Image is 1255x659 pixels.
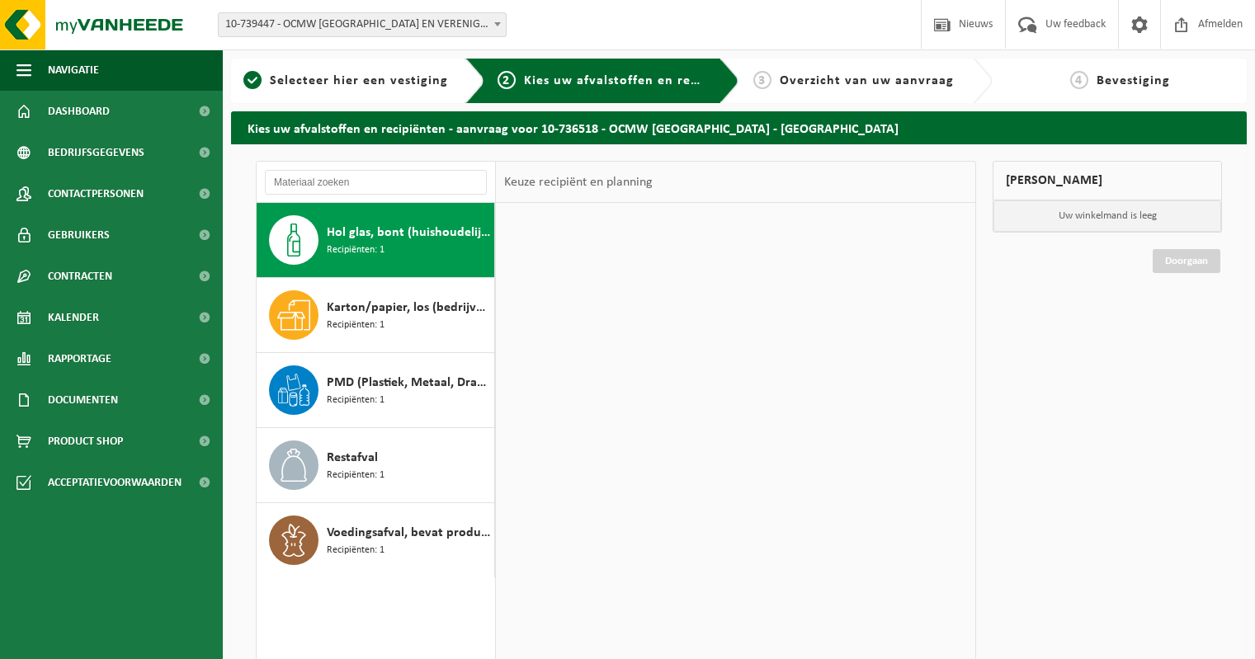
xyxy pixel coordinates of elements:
span: Selecteer hier een vestiging [270,74,448,87]
button: Hol glas, bont (huishoudelijk) Recipiënten: 1 [257,203,495,278]
div: [PERSON_NAME] [993,161,1222,200]
input: Materiaal zoeken [265,170,487,195]
span: Karton/papier, los (bedrijven) [327,298,490,318]
span: Contracten [48,256,112,297]
span: Bedrijfsgegevens [48,132,144,173]
span: Restafval [327,448,378,468]
span: Recipiënten: 1 [327,318,385,333]
span: Contactpersonen [48,173,144,214]
span: Voedingsafval, bevat producten van dierlijke oorsprong, onverpakt, categorie 3 [327,523,490,543]
span: PMD (Plastiek, Metaal, Drankkartons) (bedrijven) [327,373,490,393]
a: Doorgaan [1153,249,1220,273]
span: Product Shop [48,421,123,462]
span: Hol glas, bont (huishoudelijk) [327,223,490,242]
span: Recipiënten: 1 [327,468,385,483]
div: Keuze recipiënt en planning [496,162,661,203]
span: Dashboard [48,91,110,132]
button: Voedingsafval, bevat producten van dierlijke oorsprong, onverpakt, categorie 3 Recipiënten: 1 [257,503,495,577]
button: Restafval Recipiënten: 1 [257,428,495,503]
span: Kalender [48,297,99,338]
a: 1Selecteer hier een vestiging [239,71,452,91]
span: Overzicht van uw aanvraag [780,74,954,87]
span: Recipiënten: 1 [327,242,385,258]
span: 3 [753,71,771,89]
span: Navigatie [48,49,99,91]
span: Bevestiging [1097,74,1170,87]
span: Acceptatievoorwaarden [48,462,182,503]
span: 2 [498,71,516,89]
span: 10-739447 - OCMW BRUGGE EN VERENIGINGEN - BRUGGE [218,12,507,37]
p: Uw winkelmand is leeg [993,200,1221,232]
span: Rapportage [48,338,111,379]
span: 10-739447 - OCMW BRUGGE EN VERENIGINGEN - BRUGGE [219,13,506,36]
span: 1 [243,71,262,89]
span: 4 [1070,71,1088,89]
button: PMD (Plastiek, Metaal, Drankkartons) (bedrijven) Recipiënten: 1 [257,353,495,428]
h2: Kies uw afvalstoffen en recipiënten - aanvraag voor 10-736518 - OCMW [GEOGRAPHIC_DATA] - [GEOGRAP... [231,111,1247,144]
span: Kies uw afvalstoffen en recipiënten [524,74,751,87]
span: Documenten [48,379,118,421]
span: Gebruikers [48,214,110,256]
span: Recipiënten: 1 [327,543,385,558]
button: Karton/papier, los (bedrijven) Recipiënten: 1 [257,278,495,353]
span: Recipiënten: 1 [327,393,385,408]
